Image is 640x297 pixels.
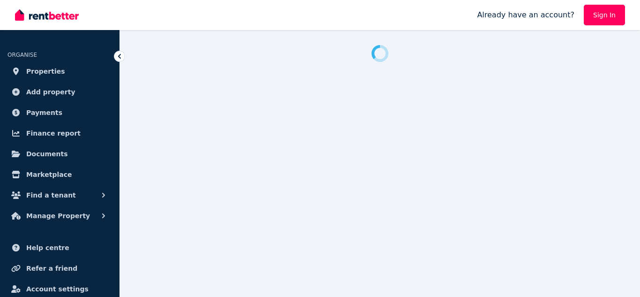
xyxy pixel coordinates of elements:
span: Payments [26,107,62,118]
span: Refer a friend [26,263,77,274]
a: Finance report [7,124,112,143]
a: Documents [7,145,112,163]
a: Help centre [7,238,112,257]
a: Add property [7,83,112,101]
span: Add property [26,86,75,98]
img: RentBetter [15,8,79,22]
a: Refer a friend [7,259,112,278]
button: Manage Property [7,206,112,225]
span: Properties [26,66,65,77]
span: Marketplace [26,169,72,180]
span: Documents [26,148,68,160]
span: ORGANISE [7,52,37,58]
a: Sign In [584,5,625,25]
span: Already have an account? [477,9,574,21]
a: Marketplace [7,165,112,184]
a: Payments [7,103,112,122]
span: Manage Property [26,210,90,221]
span: Find a tenant [26,190,76,201]
button: Find a tenant [7,186,112,205]
a: Properties [7,62,112,81]
span: Help centre [26,242,69,253]
span: Account settings [26,283,89,295]
span: Finance report [26,128,81,139]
